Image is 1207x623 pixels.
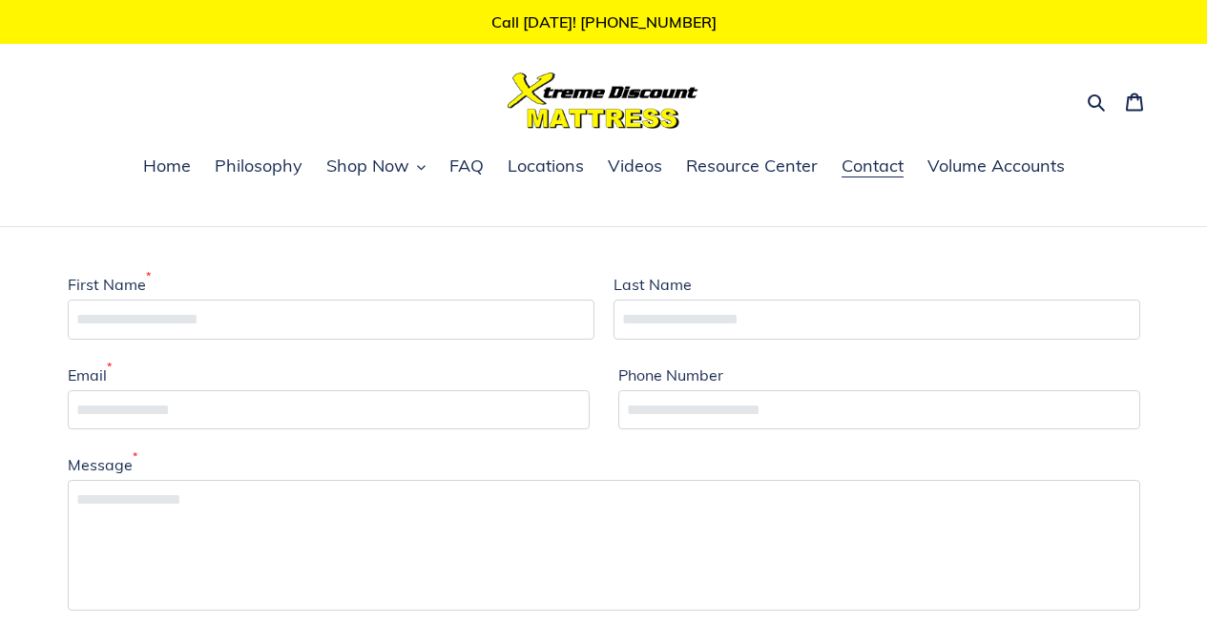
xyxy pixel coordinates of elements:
span: Volume Accounts [927,155,1065,177]
label: Phone Number [618,363,723,386]
label: Message [68,453,137,476]
span: Shop Now [326,155,409,177]
a: Videos [598,153,672,181]
a: Contact [832,153,913,181]
img: Xtreme Discount Mattress [508,73,698,129]
label: Email [68,363,112,386]
label: First Name [68,273,151,296]
span: Videos [608,155,662,177]
span: Resource Center [686,155,818,177]
a: Home [134,153,200,181]
span: Locations [508,155,584,177]
span: FAQ [449,155,484,177]
span: Philosophy [215,155,302,177]
a: FAQ [440,153,493,181]
a: Volume Accounts [918,153,1074,181]
button: Shop Now [317,153,435,181]
a: Resource Center [676,153,827,181]
a: Philosophy [205,153,312,181]
span: Home [143,155,191,177]
span: Contact [842,155,904,177]
a: Locations [498,153,593,181]
label: Last Name [614,273,692,296]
